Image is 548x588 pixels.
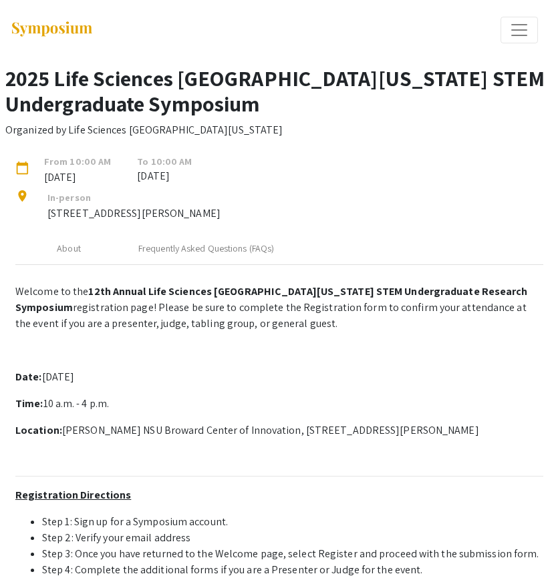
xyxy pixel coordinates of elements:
[501,17,538,43] button: Expand or Collapse Menu
[15,190,31,206] mat-icon: location_on
[15,369,543,385] p: [DATE]
[15,396,43,410] strong: Time:
[15,284,543,332] p: Welcome to the registration page! Please be sure to complete the Registration form to confirm you...
[15,422,543,438] p: [PERSON_NAME] NSU Broward Center of Innovation, [STREET_ADDRESS][PERSON_NAME]
[34,154,121,170] span: From 10:00 AM
[15,162,31,178] mat-icon: calendar_today
[15,423,62,437] strong: Location:
[15,284,528,314] strong: 12th Annual Life Sciences [GEOGRAPHIC_DATA][US_STATE] STEM Undergraduate Research Symposium
[57,242,81,256] div: About
[5,122,283,138] p: Organized by Life Sciences [GEOGRAPHIC_DATA][US_STATE]
[10,21,94,39] img: Symposium by ForagerOne
[138,242,274,256] div: Frequently Asked Questions (FAQs)
[15,370,42,384] strong: Date:
[42,546,543,562] li: Step 3: Once you have returned to the Welcome page, select Register and proceed with the submissi...
[137,168,192,184] span: [DATE]
[15,396,543,412] p: 10 a.m. - 4 p.m.
[34,170,121,185] span: [DATE]
[137,154,192,169] span: To 10:00 AM
[15,488,131,502] u: Registration Directions
[47,206,221,222] p: [STREET_ADDRESS][PERSON_NAME]
[42,562,543,578] li: Step 4: Complete the additional forms if you are a Presenter or Judge for the event.
[42,514,543,530] li: Step 1: Sign up for a Symposium account.
[42,530,543,546] li: Step 2: Verify your email address
[47,191,91,204] span: In-person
